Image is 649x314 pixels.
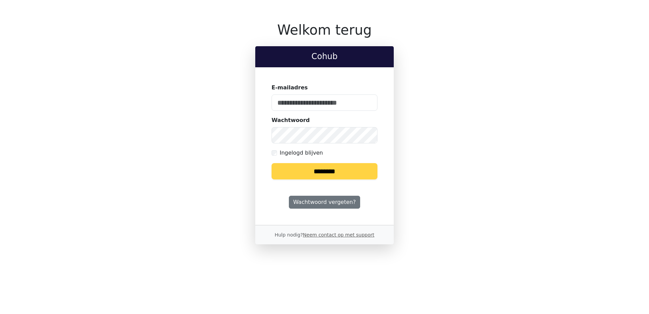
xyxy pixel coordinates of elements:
a: Wachtwoord vergeten? [289,196,360,209]
small: Hulp nodig? [275,232,374,238]
label: Ingelogd blijven [280,149,323,157]
label: E-mailadres [272,84,308,92]
a: Neem contact op met support [303,232,374,238]
label: Wachtwoord [272,116,310,124]
h1: Welkom terug [255,22,394,38]
h2: Cohub [261,52,388,62]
